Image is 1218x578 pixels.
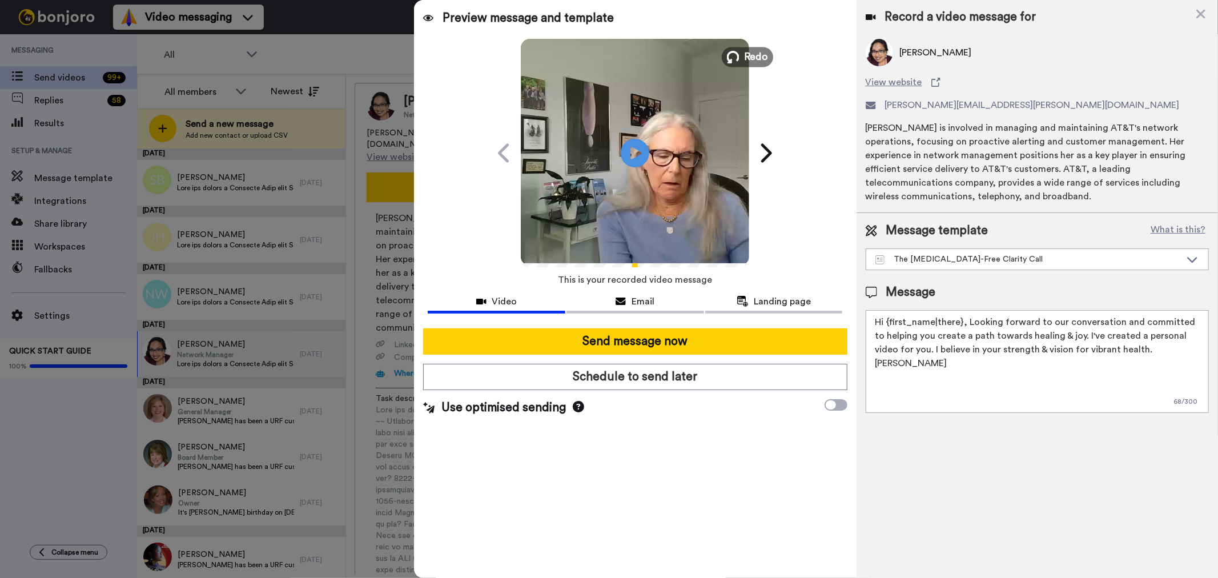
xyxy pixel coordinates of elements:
[423,328,847,355] button: Send message now
[754,295,811,308] span: Landing page
[885,98,1180,112] span: [PERSON_NAME][EMAIL_ADDRESS][PERSON_NAME][DOMAIN_NAME]
[886,284,936,301] span: Message
[875,254,1181,265] div: The [MEDICAL_DATA]-Free Clarity Call
[492,295,517,308] span: Video
[441,399,566,416] span: Use optimised sending
[866,75,1209,89] a: View website
[423,364,847,390] button: Schedule to send later
[875,255,885,264] img: Message-temps.svg
[866,121,1209,203] div: [PERSON_NAME] is involved in managing and maintaining AT&T's network operations, focusing on proa...
[886,222,988,239] span: Message template
[1147,222,1209,239] button: What is this?
[866,310,1209,413] textarea: Hi {first_name|there}, Looking forward to our conversation and committed to helping you create a ...
[866,75,922,89] span: View website
[632,295,654,308] span: Email
[558,267,712,292] span: This is your recorded video message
